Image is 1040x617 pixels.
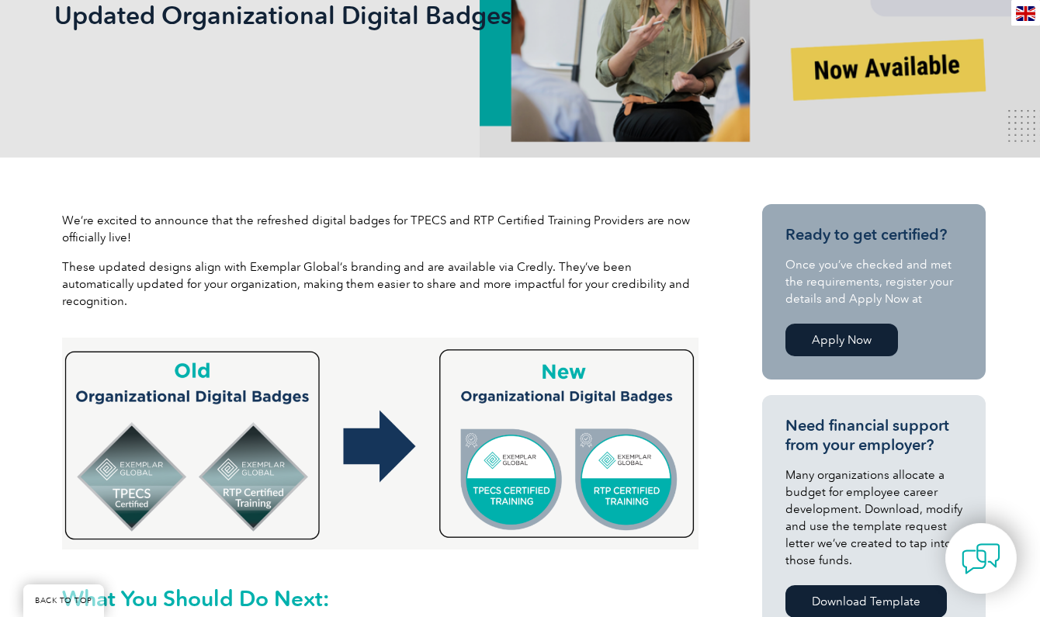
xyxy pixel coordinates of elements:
[62,212,699,246] p: We’re excited to announce that the refreshed digital badges for TPECS and RTP Certified Training ...
[62,338,699,549] img: tp badges
[1016,6,1035,21] img: en
[785,416,962,455] h3: Need financial support from your employer?
[62,258,699,310] p: These updated designs align with Exemplar Global’s branding and are available via Credly. They’ve...
[785,466,962,569] p: Many organizations allocate a budget for employee career development. Download, modify and use th...
[62,586,699,611] h2: What You Should Do Next:
[23,584,104,617] a: BACK TO TOP
[785,225,962,244] h3: Ready to get certified?
[785,256,962,307] p: Once you’ve checked and met the requirements, register your details and Apply Now at
[962,539,1000,578] img: contact-chat.png
[785,324,898,356] a: Apply Now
